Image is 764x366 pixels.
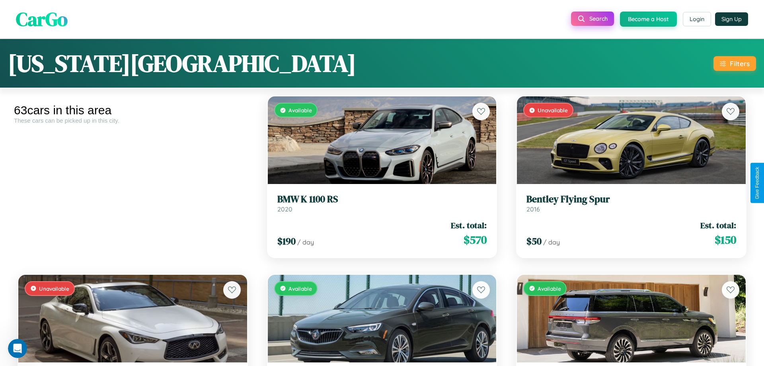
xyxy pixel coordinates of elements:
[277,205,292,213] span: 2020
[589,15,608,22] span: Search
[8,47,356,80] h1: [US_STATE][GEOGRAPHIC_DATA]
[730,59,750,68] div: Filters
[277,194,487,213] a: BMW K 1100 RS2020
[39,285,69,292] span: Unavailable
[571,12,614,26] button: Search
[538,107,568,114] span: Unavailable
[277,194,487,205] h3: BMW K 1100 RS
[464,232,487,248] span: $ 570
[526,194,736,213] a: Bentley Flying Spur2016
[277,235,296,248] span: $ 190
[683,12,711,26] button: Login
[538,285,561,292] span: Available
[526,235,542,248] span: $ 50
[14,117,251,124] div: These cars can be picked up in this city.
[526,205,540,213] span: 2016
[288,107,312,114] span: Available
[288,285,312,292] span: Available
[16,6,68,32] span: CarGo
[14,104,251,117] div: 63 cars in this area
[715,232,736,248] span: $ 150
[620,12,677,27] button: Become a Host
[543,238,560,246] span: / day
[715,12,748,26] button: Sign Up
[451,219,487,231] span: Est. total:
[8,339,27,358] iframe: Intercom live chat
[526,194,736,205] h3: Bentley Flying Spur
[713,56,756,71] button: Filters
[700,219,736,231] span: Est. total:
[297,238,314,246] span: / day
[754,167,760,199] div: Give Feedback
